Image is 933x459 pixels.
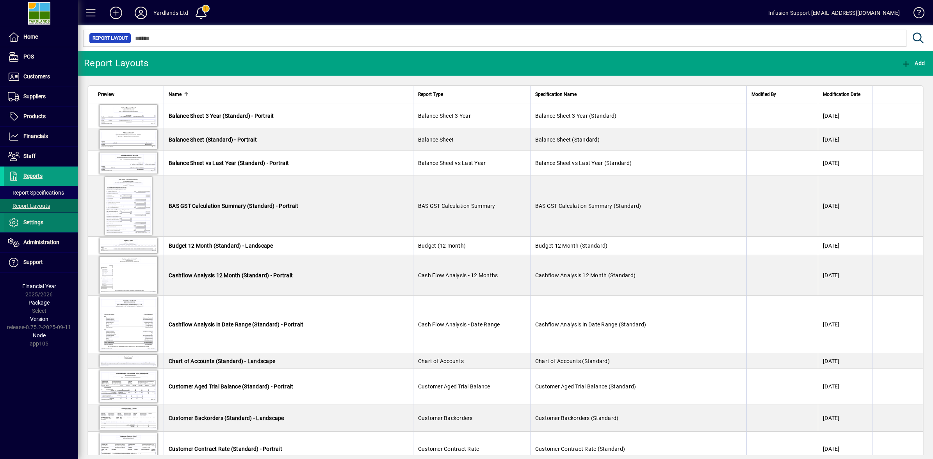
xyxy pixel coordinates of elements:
div: Yardlands Ltd [153,7,188,19]
span: Cash Flow Analysis - Date Range [418,321,500,328]
td: [DATE] [818,237,872,255]
a: POS [4,47,78,67]
span: Budget 12 Month (Standard) - Landscape [169,243,273,249]
button: Add [103,6,128,20]
td: [DATE] [818,128,872,151]
span: Package [28,300,50,306]
span: Budget (12 month) [418,243,466,249]
span: Cashflow Analysis 12 Month (Standard) [535,272,636,278]
div: Report Type [418,90,525,99]
span: Customer Backorders [418,415,473,421]
div: Infusion Support [EMAIL_ADDRESS][DOMAIN_NAME] [768,7,900,19]
a: Financials [4,127,78,146]
span: Preview [98,90,114,99]
span: Administration [23,239,59,245]
a: Suppliers [4,87,78,106]
span: BAS GST Calculation Summary [418,203,495,209]
div: Modification Date [823,90,867,99]
span: Report Specifications [8,190,64,196]
a: Report Specifications [4,186,78,199]
span: Chart of Accounts [418,358,464,364]
td: [DATE] [818,175,872,237]
span: Products [23,113,46,119]
span: Staff [23,153,36,159]
span: Report Layout [93,34,128,42]
span: Cashflow Analysis 12 Month (Standard) - Portrait [169,272,293,278]
span: Cash Flow Analysis - 12 Months [418,272,498,278]
span: Balance Sheet 3 Year (Standard) - Portrait [169,113,274,119]
span: BAS GST Calculation Summary (Standard) - Portrait [169,203,298,209]
button: Add [899,56,927,70]
span: Customer Aged Trial Balance (Standard) - Portrait [169,383,293,390]
span: Customer Contract Rate (Standard) - Portrait [169,446,282,452]
div: Report Layouts [84,57,149,69]
span: BAS GST Calculation Summary (Standard) [535,203,641,209]
a: Products [4,107,78,126]
td: [DATE] [818,404,872,432]
span: Version [30,316,48,322]
span: Budget 12 Month (Standard) [535,243,608,249]
td: [DATE] [818,296,872,353]
td: [DATE] [818,103,872,128]
div: Name [169,90,408,99]
span: Modification Date [823,90,860,99]
td: [DATE] [818,369,872,404]
span: Report Layouts [8,203,50,209]
a: Administration [4,233,78,252]
span: Home [23,34,38,40]
span: Chart of Accounts (Standard) [535,358,610,364]
span: Cashflow Analysis in Date Range (Standard) [535,321,646,328]
span: POS [23,53,34,60]
a: Report Layouts [4,199,78,213]
span: Node [33,332,46,338]
span: Customer Contract Rate (Standard) [535,446,625,452]
span: Customers [23,73,50,80]
span: Modified By [751,90,776,99]
span: Customer Aged Trial Balance [418,383,490,390]
span: Report Type [418,90,443,99]
a: Customers [4,67,78,87]
span: Balance Sheet vs Last Year [418,160,486,166]
button: Profile [128,6,153,20]
span: Balance Sheet 3 Year [418,113,471,119]
span: Reports [23,173,43,179]
a: Staff [4,147,78,166]
span: Suppliers [23,93,46,99]
span: Settings [23,219,43,225]
span: Customer Contract Rate [418,446,479,452]
span: Balance Sheet (Standard) [535,136,600,143]
span: Balance Sheet 3 Year (Standard) [535,113,617,119]
span: Balance Sheet (Standard) - Portrait [169,136,257,143]
a: Home [4,27,78,47]
span: Balance Sheet [418,136,454,143]
td: [DATE] [818,353,872,369]
span: Support [23,259,43,265]
td: [DATE] [818,151,872,175]
span: Specification Name [535,90,577,99]
span: Cashflow Analysis in Date Range (Standard) - Portrait [169,321,303,328]
span: Customer Backorders (Standard) - Landscape [169,415,284,421]
div: Specification Name [535,90,742,99]
span: Chart of Accounts (Standard) - Landscape [169,358,275,364]
span: Name [169,90,182,99]
td: [DATE] [818,255,872,296]
span: Balance Sheet vs Last Year (Standard) - Portrait [169,160,289,166]
a: Knowledge Base [908,2,923,27]
a: Support [4,253,78,272]
span: Financial Year [22,283,56,289]
span: Balance Sheet vs Last Year (Standard) [535,160,632,166]
span: Add [901,60,925,66]
span: Financials [23,133,48,139]
a: Settings [4,213,78,232]
span: Customer Backorders (Standard) [535,415,619,421]
span: Customer Aged Trial Balance (Standard) [535,383,636,390]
